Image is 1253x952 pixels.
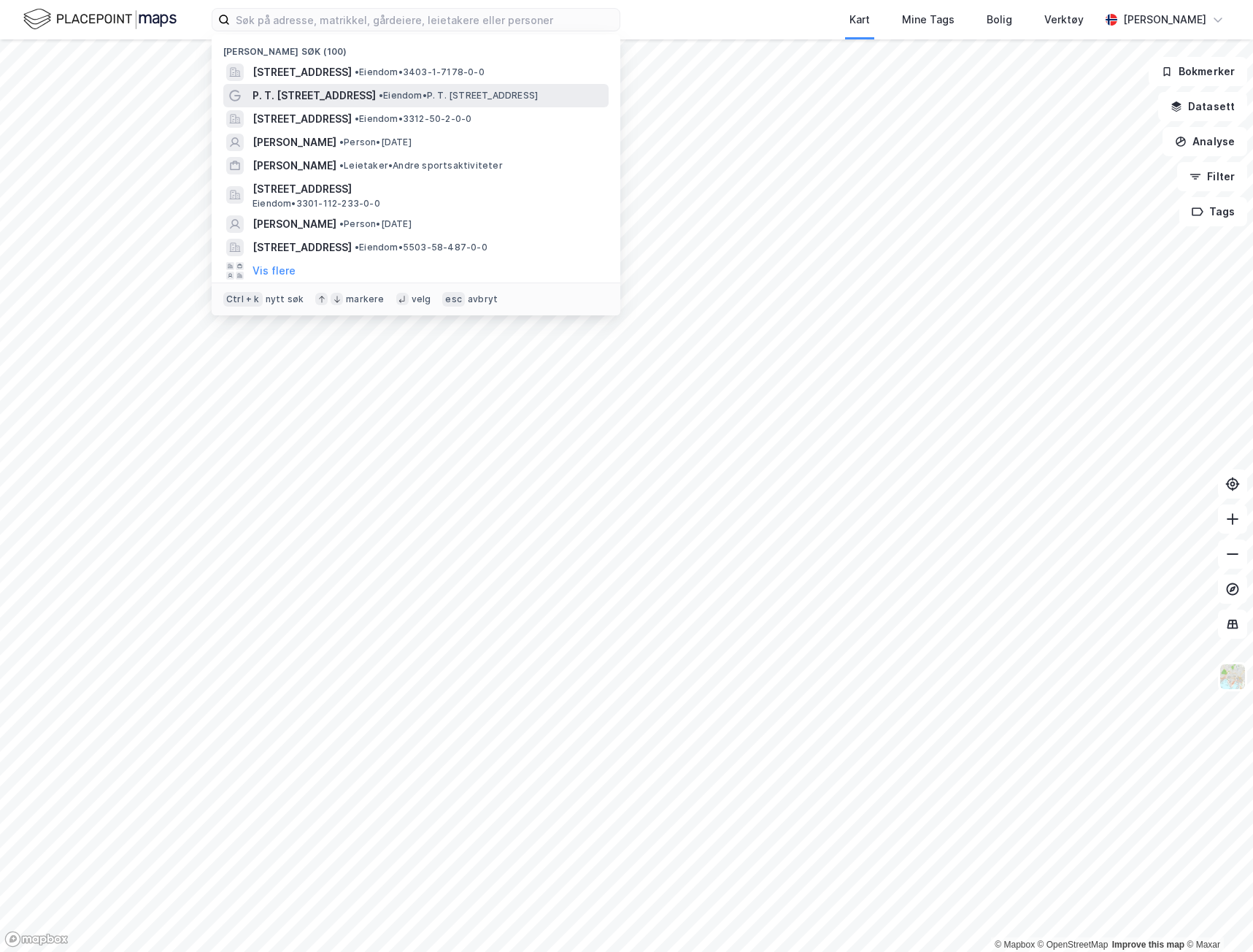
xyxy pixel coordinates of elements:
span: • [339,160,344,171]
div: Verktøy [1044,11,1084,28]
span: • [355,242,359,253]
span: • [339,218,344,229]
div: avbryt [468,293,498,305]
button: Datasett [1158,92,1247,121]
span: • [339,137,344,147]
div: Kart [849,11,870,28]
button: Bokmerker [1149,57,1247,86]
button: Vis flere [252,262,296,280]
a: OpenStreetMap [1038,940,1109,950]
div: Bolig [987,11,1012,28]
span: • [355,113,359,124]
span: [PERSON_NAME] [252,215,336,233]
a: Improve this map [1112,940,1184,950]
span: • [379,90,383,101]
span: [STREET_ADDRESS] [252,64,352,81]
span: Leietaker • Andre sportsaktiviteter [339,160,503,172]
span: [STREET_ADDRESS] [252,239,352,256]
button: Tags [1179,197,1247,226]
button: Filter [1177,162,1247,191]
iframe: Chat Widget [1180,882,1253,952]
span: Eiendom • 3312-50-2-0-0 [355,113,471,125]
span: Eiendom • 3301-112-233-0-0 [252,198,380,210]
input: Søk på adresse, matrikkel, gårdeiere, leietakere eller personer [230,9,620,31]
div: Kontrollprogram for chat [1180,882,1253,952]
span: • [355,66,359,77]
span: Person • [DATE] [339,137,412,148]
span: [STREET_ADDRESS] [252,110,352,128]
span: P. T. [STREET_ADDRESS] [252,87,376,104]
span: [PERSON_NAME] [252,157,336,174]
span: Eiendom • P. T. [STREET_ADDRESS] [379,90,538,101]
div: nytt søk [266,293,304,305]
span: Eiendom • 3403-1-7178-0-0 [355,66,485,78]
button: Analyse [1163,127,1247,156]
a: Mapbox homepage [4,931,69,948]
span: Eiendom • 5503-58-487-0-0 [355,242,487,253]
div: esc [442,292,465,307]
div: Ctrl + k [223,292,263,307]
div: markere [346,293,384,305]
a: Mapbox [995,940,1035,950]
span: [PERSON_NAME] [252,134,336,151]
div: [PERSON_NAME] søk (100) [212,34,620,61]
div: velg [412,293,431,305]
div: [PERSON_NAME] [1123,11,1206,28]
img: Z [1219,663,1246,691]
img: logo.f888ab2527a4732fd821a326f86c7f29.svg [23,7,177,32]
span: Person • [DATE] [339,218,412,230]
span: [STREET_ADDRESS] [252,180,603,198]
div: Mine Tags [902,11,955,28]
